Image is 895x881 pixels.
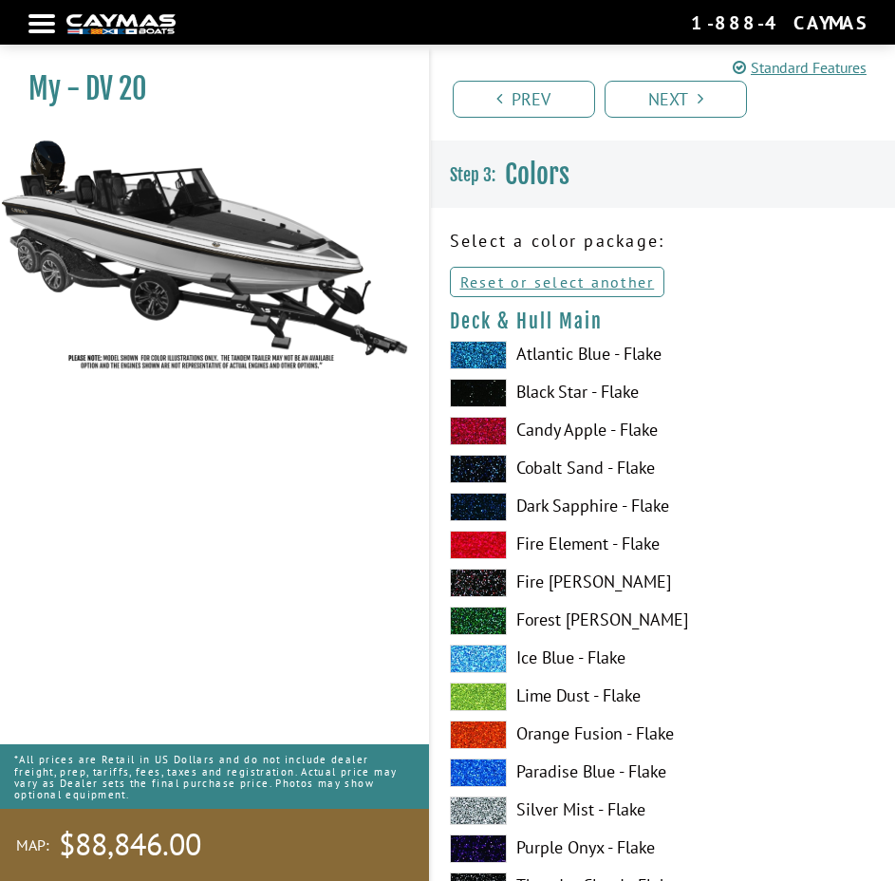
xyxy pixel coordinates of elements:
[450,379,877,407] label: Black Star - Flake
[450,341,877,369] label: Atlantic Blue - Flake
[450,645,877,673] label: Ice Blue - Flake
[14,744,415,809] p: *All prices are Retail in US Dollars and do not include dealer freight, prep, tariffs, fees, taxe...
[16,835,49,855] span: MAP:
[450,721,877,749] label: Orange Fusion - Flake
[59,825,201,865] span: $88,846.00
[450,417,877,445] label: Candy Apple - Flake
[605,81,747,118] a: Next
[66,14,176,34] img: white-logo-c9c8dbefe5ff5ceceb0f0178aa75bf4bb51f6bca0971e226c86eb53dfe498488.png
[450,683,877,711] label: Lime Dust - Flake
[450,228,877,253] p: Select a color package:
[450,493,877,521] label: Dark Sapphire - Flake
[450,607,877,635] label: Forest [PERSON_NAME]
[450,569,877,597] label: Fire [PERSON_NAME]
[691,10,867,35] div: 1-888-4CAYMAS
[450,267,665,297] a: Reset or select another
[28,71,382,106] h1: My - DV 20
[450,531,877,559] label: Fire Element - Flake
[450,759,877,787] label: Paradise Blue - Flake
[453,81,595,118] a: Prev
[733,56,867,79] a: Standard Features
[450,834,877,863] label: Purple Onyx - Flake
[450,309,877,333] h4: Deck & Hull Main
[450,797,877,825] label: Silver Mist - Flake
[450,455,877,483] label: Cobalt Sand - Flake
